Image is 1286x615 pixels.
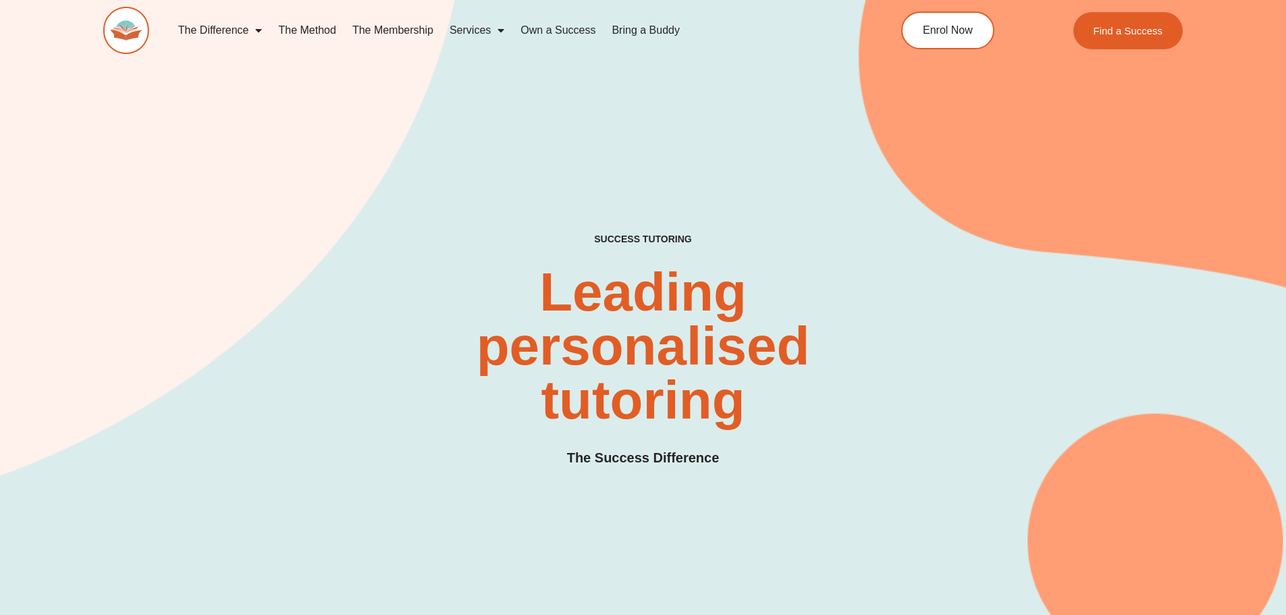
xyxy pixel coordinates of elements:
[567,448,720,469] h3: The Success Difference
[270,15,344,46] a: The Method
[1094,26,1163,36] span: Find a Success
[170,15,271,46] a: The Difference
[923,25,973,36] span: Enrol Now
[512,15,604,46] a: Own a Success
[344,15,441,46] a: The Membership
[399,265,888,427] h2: Leading personalised tutoring
[1073,12,1183,49] a: Find a Success
[170,15,840,46] nav: Menu
[441,15,512,46] a: Services
[483,234,803,245] h4: SUCCESS TUTORING​
[604,15,688,46] a: Bring a Buddy
[901,11,994,49] a: Enrol Now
